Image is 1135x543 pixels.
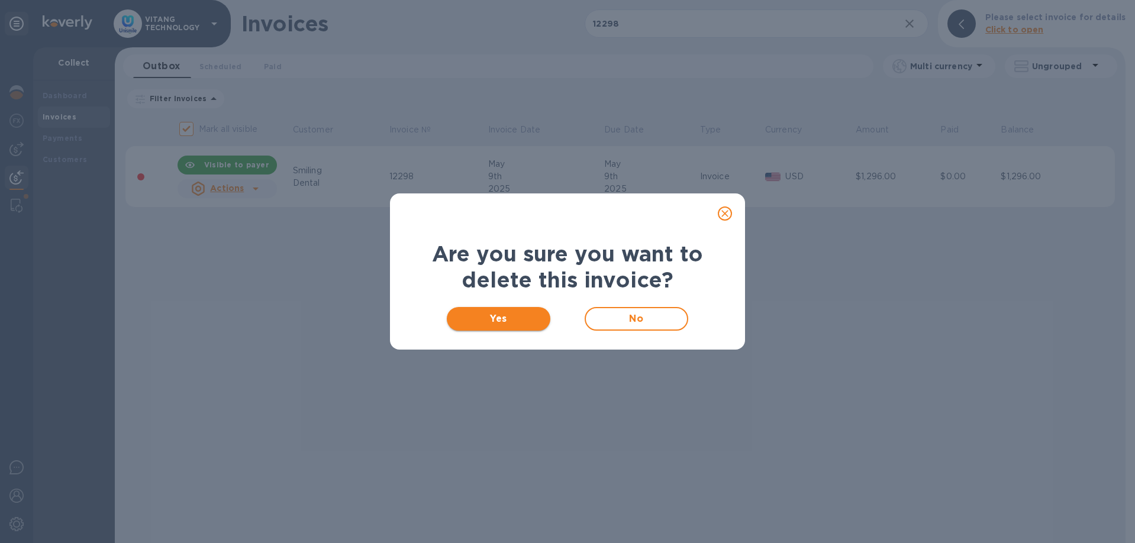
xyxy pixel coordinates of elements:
[711,199,739,228] button: close
[585,307,688,331] button: No
[456,312,541,326] span: Yes
[432,241,703,293] b: Are you sure you want to delete this invoice?
[447,307,550,331] button: Yes
[595,312,678,326] span: No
